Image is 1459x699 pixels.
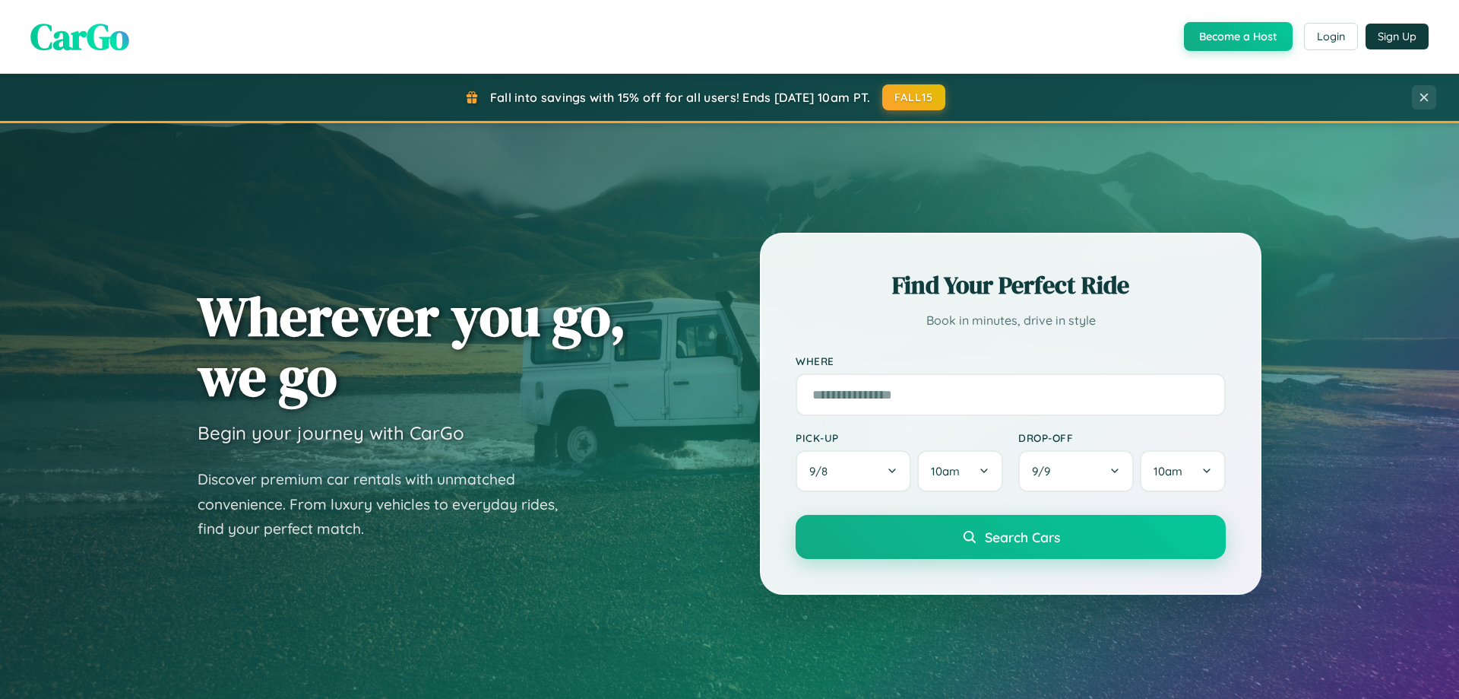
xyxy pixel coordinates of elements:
[796,515,1226,559] button: Search Cars
[30,11,129,62] span: CarGo
[796,354,1226,367] label: Where
[198,421,464,444] h3: Begin your journey with CarGo
[882,84,946,110] button: FALL15
[796,310,1226,332] p: Book in minutes, drive in style
[1140,450,1226,492] button: 10am
[917,450,1003,492] button: 10am
[1304,23,1358,50] button: Login
[796,431,1003,444] label: Pick-up
[1018,450,1134,492] button: 9/9
[1366,24,1429,49] button: Sign Up
[198,286,626,406] h1: Wherever you go, we go
[796,450,911,492] button: 9/8
[796,268,1226,302] h2: Find Your Perfect Ride
[1018,431,1226,444] label: Drop-off
[1032,464,1058,478] span: 9 / 9
[1184,22,1293,51] button: Become a Host
[809,464,835,478] span: 9 / 8
[985,529,1060,545] span: Search Cars
[490,90,871,105] span: Fall into savings with 15% off for all users! Ends [DATE] 10am PT.
[198,467,578,542] p: Discover premium car rentals with unmatched convenience. From luxury vehicles to everyday rides, ...
[931,464,960,478] span: 10am
[1154,464,1182,478] span: 10am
